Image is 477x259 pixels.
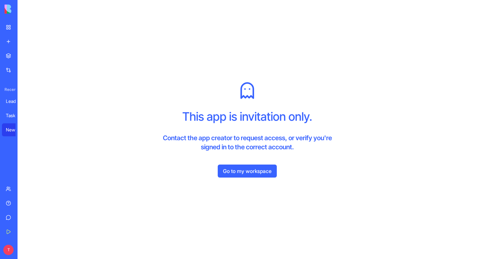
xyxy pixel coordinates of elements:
[5,5,45,14] img: logo
[6,98,24,105] div: Lead Management System
[2,87,16,92] span: Recent
[6,112,24,119] div: Task Manager
[2,95,28,108] a: Lead Management System
[3,245,14,255] span: T
[218,165,277,178] a: Go to my workspace
[182,110,312,123] h1: This app is invitation only.
[154,133,341,152] h4: Contact the app creator to request access, or verify you're signed in to the correct account.
[2,123,28,136] a: New Bond - Ultimate Parent Support
[2,109,28,122] a: Task Manager
[6,127,24,133] div: New Bond - Ultimate Parent Support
